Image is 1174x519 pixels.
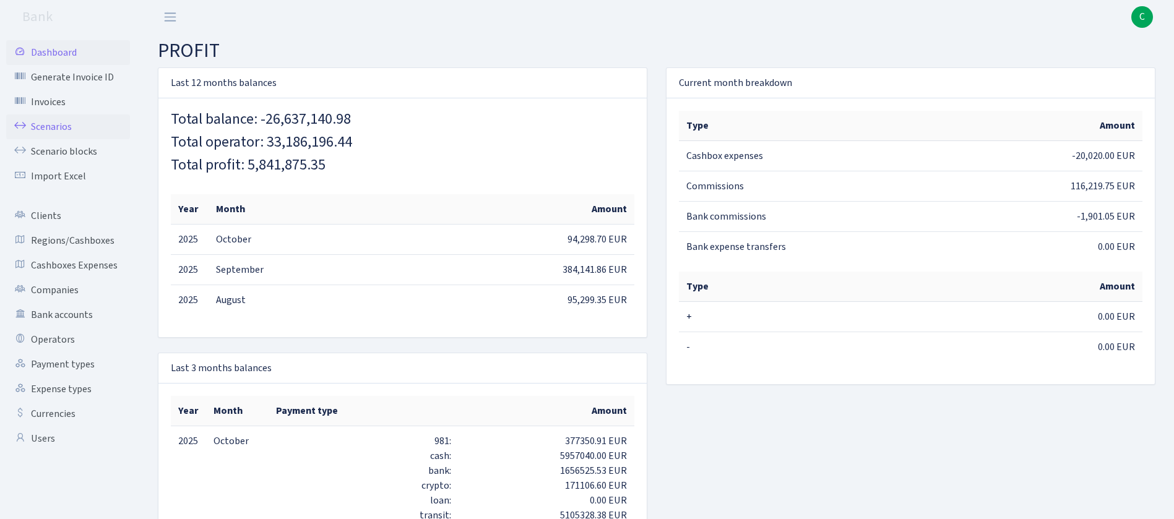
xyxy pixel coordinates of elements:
td: August [209,285,274,315]
td: 116,219.75 EUR [911,171,1143,202]
td: -20,020.00 EUR [911,141,1143,171]
td: 0.00 EUR [911,332,1143,362]
a: Operators [6,327,130,352]
a: Regions/Cashboxes [6,228,130,253]
a: Invoices [6,90,130,114]
a: Users [6,426,130,451]
td: Commissions [679,171,911,202]
h4: Total profit: 5,841,875.35 [171,157,634,174]
button: Toggle navigation [155,7,186,27]
a: Payment types [6,352,130,377]
h4: Total balance: -26,637,140.98 [171,111,634,129]
div: Last 3 months balances [158,353,647,384]
td: 384,141.86 EUR [274,254,634,285]
th: Amount [274,194,634,225]
td: 94,298.70 EUR [274,224,634,254]
a: Generate Invoice ID [6,65,130,90]
td: Cashbox expenses [679,141,911,171]
a: Currencies [6,401,130,426]
th: Type [679,111,911,141]
td: 0.00 EUR [911,302,1143,332]
th: Type [679,272,911,302]
th: Amount [911,272,1143,302]
th: Amount [459,396,634,426]
a: C [1131,6,1153,28]
a: Scenarios [6,114,130,139]
td: - [679,332,911,362]
th: Month [206,396,269,426]
div: cash: [276,448,451,463]
td: + [679,302,911,332]
div: 0.00 EUR [466,493,627,508]
div: 1656525.53 EUR [466,463,627,478]
div: Current month breakdown [667,68,1155,98]
td: 95,299.35 EUR [274,285,634,315]
td: October [209,224,274,254]
th: Year [171,194,209,225]
div: 981: [276,434,451,448]
td: 2025 [171,254,209,285]
a: Dashboard [6,40,130,65]
div: bank: [276,463,451,478]
div: 5957040.00 EUR [466,448,627,463]
div: Last 12 months balances [158,68,647,98]
th: Year [171,396,206,426]
td: 0.00 EUR [911,232,1143,262]
td: 2025 [171,224,209,254]
td: Bank expense transfers [679,232,911,262]
th: Amount [911,111,1143,141]
a: Import Excel [6,164,130,189]
a: Scenario blocks [6,139,130,164]
th: Payment type [269,396,459,426]
span: PROFIT [158,36,220,65]
a: Clients [6,204,130,228]
div: 377350.91 EUR [466,434,627,448]
div: 171106.60 EUR [466,478,627,493]
td: Bank commissions [679,202,911,232]
a: Cashboxes Expenses [6,253,130,278]
a: Expense types [6,377,130,401]
div: loan: [276,493,451,508]
h4: Total operator: 33,186,196.44 [171,134,634,152]
div: crypto: [276,478,451,493]
th: Month [209,194,274,225]
a: Companies [6,278,130,302]
a: Bank accounts [6,302,130,327]
td: 2025 [171,285,209,315]
td: September [209,254,274,285]
td: -1,901.05 EUR [911,202,1143,232]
